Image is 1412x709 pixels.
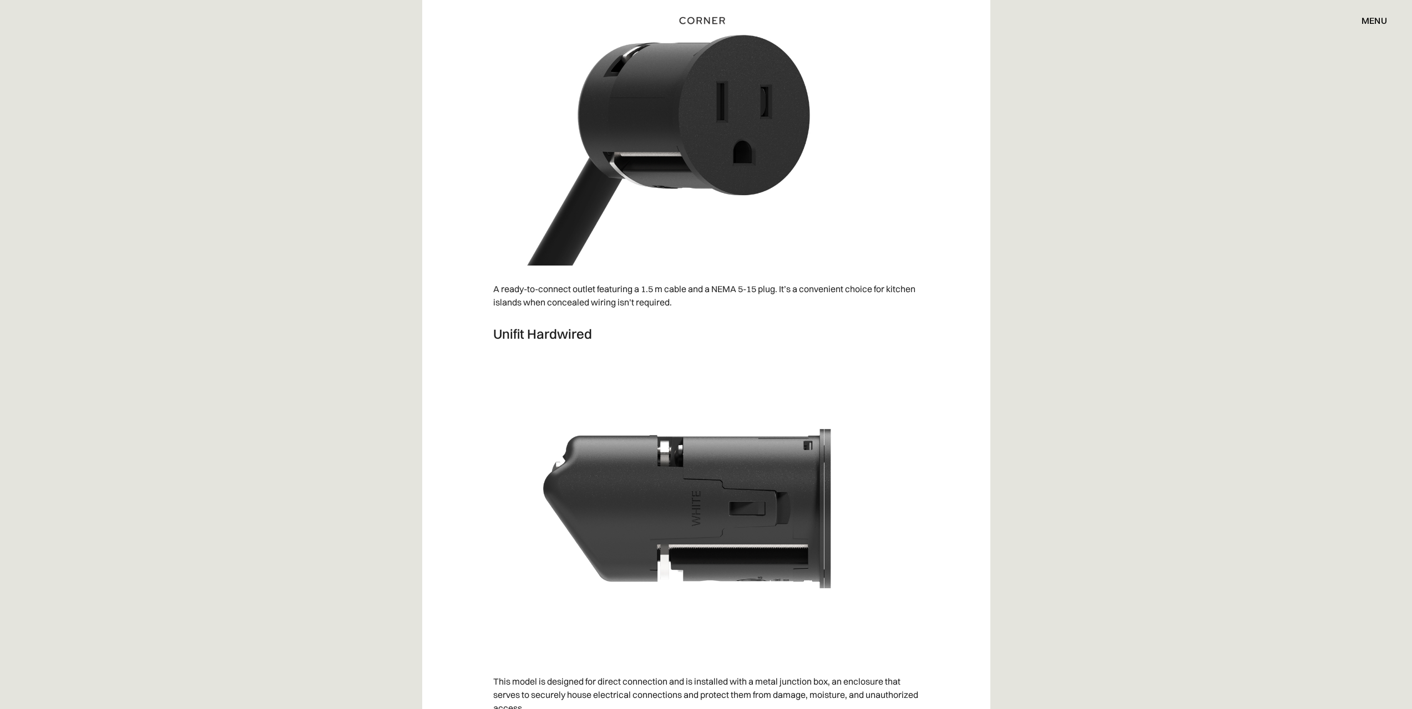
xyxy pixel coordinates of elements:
[1362,16,1387,25] div: menu
[493,277,919,314] p: A ready-to-connect outlet featuring a 1.5 m cable and a NEMA 5-15 plug. It’s a convenient choice ...
[653,13,760,28] a: home
[1350,11,1387,30] div: menu
[493,325,919,342] h3: Unifit Hardwired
